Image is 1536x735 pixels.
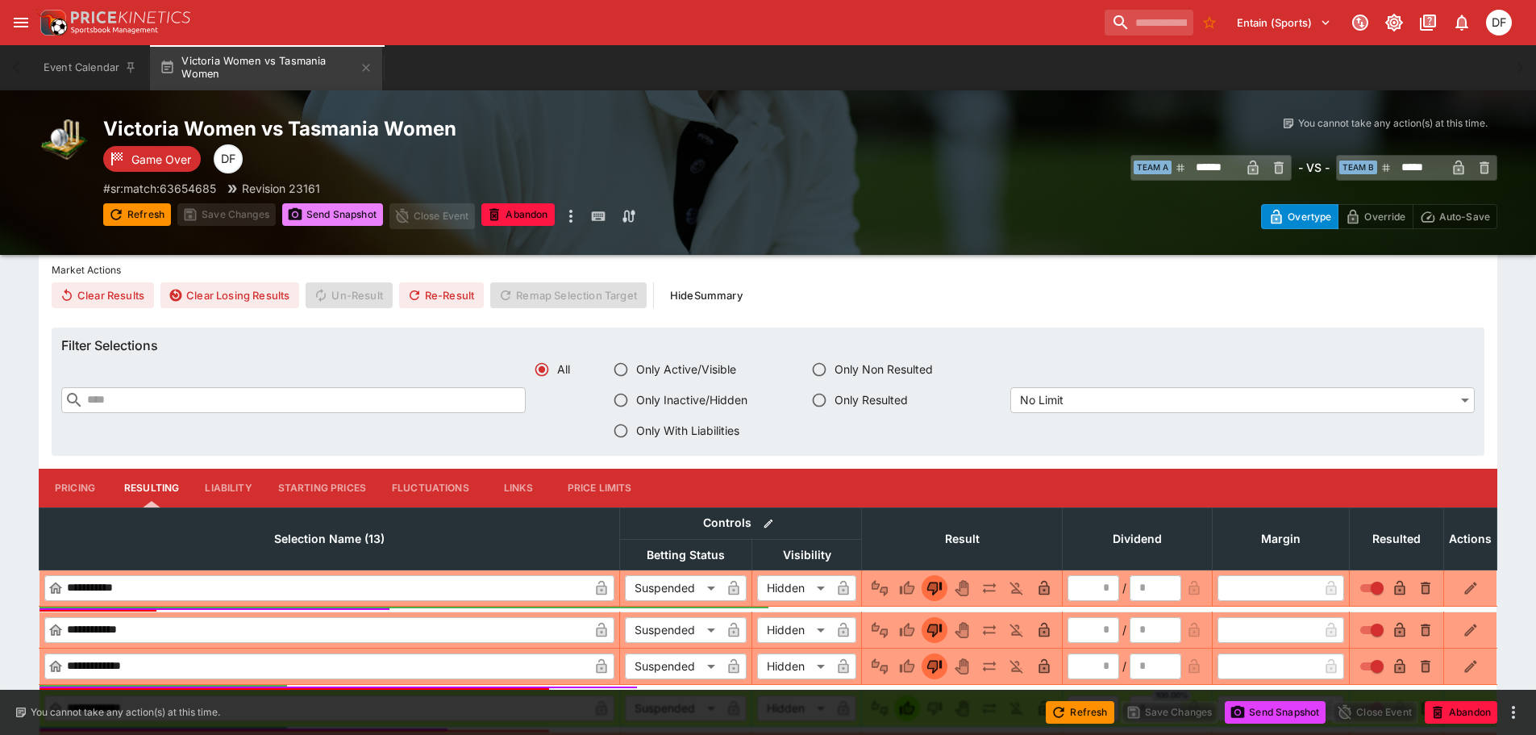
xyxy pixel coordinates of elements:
button: Bulk edit [758,513,779,534]
button: Void [949,575,975,601]
p: Auto-Save [1439,208,1490,225]
button: more [561,203,581,229]
img: Sportsbook Management [71,27,158,34]
span: Mark an event as closed and abandoned. [1425,703,1497,719]
button: Fluctuations [379,469,482,507]
label: Market Actions [52,258,1484,282]
button: Override [1338,204,1413,229]
button: Push [976,617,1002,643]
button: Clear Results [52,282,154,308]
button: Not Set [867,654,893,679]
button: Starting Prices [265,469,379,507]
span: Only Non Resulted [835,361,933,378]
th: Actions [1444,507,1497,570]
div: No Limit [1010,387,1475,413]
div: / [1122,621,1126,638]
div: Suspended [625,654,721,679]
button: Win [894,617,920,643]
button: Re-Result [399,282,484,308]
div: David Foster [1486,10,1512,35]
button: Win [894,575,920,601]
button: Send Snapshot [282,203,383,226]
div: / [1122,579,1126,596]
th: Margin [1213,507,1350,570]
img: cricket.png [39,116,90,168]
div: Hidden [757,654,830,679]
div: Suspended [625,617,721,643]
button: Refresh [1046,701,1113,724]
button: Void [949,617,975,643]
h6: Filter Selections [61,337,1475,354]
button: Not Set [867,617,893,643]
img: PriceKinetics [71,11,190,23]
th: Controls [620,507,862,539]
button: Pricing [39,469,111,507]
span: Visibility [765,545,849,565]
img: PriceKinetics Logo [35,6,68,39]
span: Un-Result [306,282,392,308]
button: Resulting [111,469,192,507]
button: Event Calendar [34,45,147,90]
button: Abandon [1425,701,1497,724]
button: Abandon [481,203,554,226]
button: Lose [922,654,947,679]
span: Only Inactive/Hidden [636,391,747,408]
div: Hidden [757,617,830,643]
button: HideSummary [660,282,752,308]
button: Not Set [867,575,893,601]
div: / [1122,658,1126,674]
span: Selection Name (13) [256,529,402,549]
span: All [557,361,570,378]
span: Mark an event as closed and abandoned. [481,206,554,222]
button: Victoria Women vs Tasmania Women [150,45,382,90]
button: Select Tenant [1227,10,1341,35]
button: Clear Losing Results [160,282,299,308]
span: Only Resulted [835,391,908,408]
button: Void [949,654,975,679]
span: Only With Liabilities [636,422,739,439]
span: Only Active/Visible [636,361,736,378]
button: open drawer [6,8,35,37]
p: Override [1364,208,1405,225]
p: Copy To Clipboard [103,180,216,197]
button: Eliminated In Play [1004,617,1030,643]
th: Resulted [1350,507,1444,570]
input: search [1105,10,1193,35]
button: Send Snapshot [1225,701,1326,724]
p: Overtype [1288,208,1331,225]
button: Eliminated In Play [1004,575,1030,601]
button: Lose [922,617,947,643]
button: Refresh [103,203,171,226]
button: David Foster [1481,5,1517,40]
button: Auto-Save [1413,204,1497,229]
p: Revision 23161 [242,180,320,197]
button: Price Limits [555,469,645,507]
h2: Copy To Clipboard [103,116,801,141]
div: Hidden [757,575,830,601]
button: Documentation [1413,8,1442,37]
button: Win [894,654,920,679]
h6: - VS - [1298,159,1330,176]
button: more [1504,703,1523,722]
button: Toggle light/dark mode [1380,8,1409,37]
button: Notifications [1447,8,1476,37]
button: Liability [192,469,264,507]
span: Team B [1339,161,1377,174]
span: Betting Status [629,545,743,565]
div: Suspended [625,575,721,601]
button: Push [976,575,1002,601]
th: Result [862,507,1063,570]
button: Lose [922,575,947,601]
button: Links [482,469,555,507]
button: Connected to PK [1346,8,1375,37]
button: No Bookmarks [1197,10,1222,35]
p: Game Over [131,151,191,168]
button: Eliminated In Play [1004,654,1030,679]
div: David Foster [214,144,243,173]
p: You cannot take any action(s) at this time. [1298,116,1488,131]
span: Team A [1134,161,1172,174]
button: Overtype [1261,204,1338,229]
button: Push [976,654,1002,679]
div: Start From [1261,204,1497,229]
